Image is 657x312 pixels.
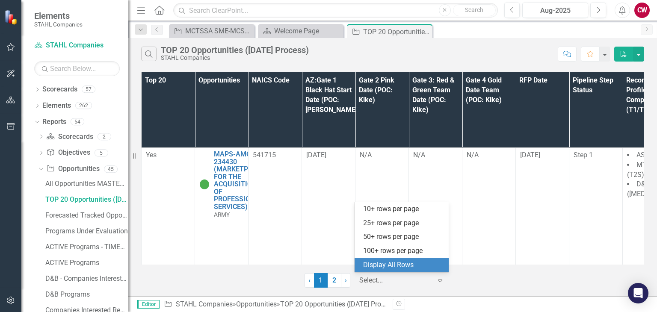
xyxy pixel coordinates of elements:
div: ACTIVE Programs - TIMELINE View [45,243,128,251]
a: MAPS-AMC-234430 (MARKETPLACE FOR THE ACQUISITION OF PROFESSIONAL SERVICES) [214,150,265,211]
a: Elements [42,101,71,111]
a: Opportunities [236,300,277,308]
a: Objectives [46,148,90,158]
div: N/A [360,150,404,160]
span: Editor [137,300,160,309]
div: 50+ rows per page [363,232,444,242]
a: STAHL Companies [176,300,233,308]
div: TOP 20 Opportunities ([DATE] Process) [45,196,128,203]
div: Open Intercom Messenger [628,283,648,303]
div: 100+ rows per page [363,246,444,256]
div: Forecasted Tracked Opportunities [45,212,128,219]
button: Aug-2025 [522,3,588,18]
button: Search [453,4,496,16]
span: 1 [314,273,328,288]
div: STAHL Companies [161,55,309,61]
div: 5 [95,149,108,156]
div: N/A [467,150,511,160]
div: ACTIVE Programs [45,259,128,267]
span: Elements [34,11,83,21]
small: STAHL Companies [34,21,83,28]
div: 57 [82,86,95,93]
div: All Opportunities MASTER LIST [45,180,128,188]
div: 45 [104,165,118,173]
a: TOP 20 Opportunities ([DATE] Process) [43,193,128,206]
div: 2 [98,133,111,140]
a: Scorecards [42,85,77,94]
div: D&B - Companies Interested Report [45,275,128,283]
button: CW [634,3,650,18]
a: All Opportunities MASTER LIST [43,177,128,191]
span: Search [465,6,483,13]
a: D&B Programs [43,288,128,301]
a: Forecasted Tracked Opportunities [43,209,128,222]
div: 262 [75,102,92,109]
a: Programs Under Evaluation [43,224,128,238]
a: ACTIVE Programs [43,256,128,270]
div: MCTSSA SME-MCSC-241078 (MARINE CORPS TACTICAL SYSTEMS SUPPORT ACTIVITY SUBJECT MATTER EXPERTS) [185,26,252,36]
span: ‹ [308,276,311,284]
a: MCTSSA SME-MCSC-241078 (MARINE CORPS TACTICAL SYSTEMS SUPPORT ACTIVITY SUBJECT MATTER EXPERTS) [171,26,252,36]
div: Programs Under Evaluation [45,227,128,235]
img: ClearPoint Strategy [4,9,19,24]
a: Reports [42,117,66,127]
span: 541715 [253,151,276,159]
div: 54 [71,118,84,125]
span: [DATE] [306,151,326,159]
input: Search ClearPoint... [173,3,497,18]
a: D&B - Companies Interested Report [43,272,128,286]
div: TOP 20 Opportunities ([DATE] Process) [161,45,309,55]
div: D&B Programs [45,291,128,298]
a: ACTIVE Programs - TIMELINE View [43,240,128,254]
input: Search Below... [34,61,120,76]
div: TOP 20 Opportunities ([DATE] Process) [280,300,397,308]
div: » » [164,300,386,309]
span: ARMY [214,211,230,218]
div: 10+ rows per page [363,204,444,214]
a: Welcome Page [260,26,341,36]
div: N/A [413,150,458,160]
div: Aug-2025 [525,6,585,16]
span: [DATE] [520,151,540,159]
a: 2 [328,273,341,288]
div: TOP 20 Opportunities ([DATE] Process) [363,26,430,37]
div: Welcome Page [274,26,341,36]
a: Opportunities [46,164,99,174]
span: Yes [146,151,157,159]
div: 25+ rows per page [363,218,444,228]
span: › [345,276,347,284]
span: Step 1 [574,151,593,159]
img: Active [199,179,210,189]
a: Scorecards [46,132,93,142]
a: STAHL Companies [34,41,120,50]
div: Display All Rows [363,260,444,270]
